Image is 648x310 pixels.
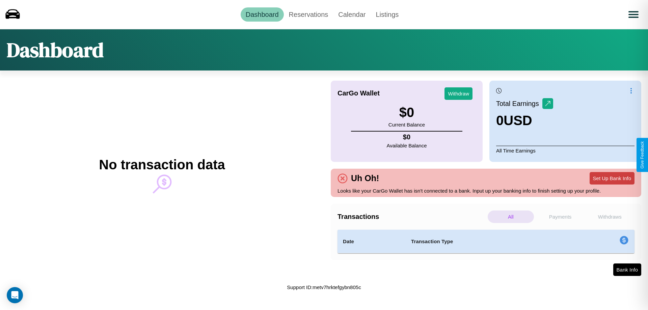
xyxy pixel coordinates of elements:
[343,237,400,246] h4: Date
[587,210,633,223] p: Withdraws
[7,287,23,303] div: Open Intercom Messenger
[348,173,382,183] h4: Uh Oh!
[624,5,643,24] button: Open menu
[284,7,333,22] a: Reservations
[388,105,425,120] h3: $ 0
[488,210,534,223] p: All
[640,141,645,169] div: Give Feedback
[613,263,641,276] button: Bank Info
[337,89,380,97] h4: CarGo Wallet
[99,157,225,172] h2: No transaction data
[444,87,473,100] button: Withdraw
[7,36,104,64] h1: Dashboard
[496,146,634,155] p: All Time Earnings
[496,113,553,128] h3: 0 USD
[387,133,427,141] h4: $ 0
[241,7,284,22] a: Dashboard
[337,213,486,221] h4: Transactions
[371,7,404,22] a: Listings
[411,237,564,246] h4: Transaction Type
[337,186,634,195] p: Looks like your CarGo Wallet has isn't connected to a bank. Input up your banking info to finish ...
[537,210,584,223] p: Payments
[287,283,361,292] p: Support ID: metv7hrktefgybn805c
[333,7,371,22] a: Calendar
[388,120,425,129] p: Current Balance
[337,230,634,253] table: simple table
[387,141,427,150] p: Available Balance
[590,172,634,185] button: Set Up Bank Info
[496,97,542,110] p: Total Earnings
